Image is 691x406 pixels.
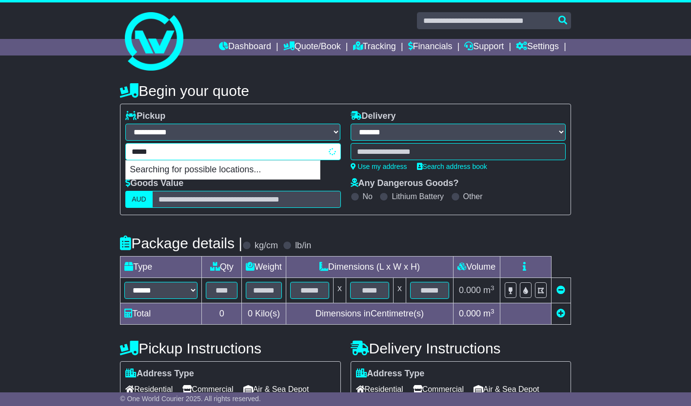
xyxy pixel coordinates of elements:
[202,257,242,278] td: Qty
[286,303,453,325] td: Dimensions in Centimetre(s)
[483,285,494,295] span: m
[248,309,253,318] span: 0
[120,257,202,278] td: Type
[351,340,571,356] h4: Delivery Instructions
[463,192,483,201] label: Other
[356,382,403,397] span: Residential
[556,285,565,295] a: Remove this item
[295,240,311,251] label: lb/in
[353,39,396,55] a: Tracking
[491,284,494,292] sup: 3
[126,161,320,179] p: Searching for possible locations...
[408,39,453,55] a: Financials
[459,285,481,295] span: 0.000
[413,382,464,397] span: Commercial
[483,309,494,318] span: m
[120,395,261,403] span: © One World Courier 2025. All rights reserved.
[491,308,494,315] sup: 3
[202,303,242,325] td: 0
[219,39,271,55] a: Dashboard
[363,192,373,201] label: No
[556,309,565,318] a: Add new item
[120,83,571,99] h4: Begin your quote
[453,257,500,278] td: Volume
[125,111,165,122] label: Pickup
[120,235,242,251] h4: Package details |
[356,369,425,379] label: Address Type
[125,382,173,397] span: Residential
[351,111,396,122] label: Delivery
[286,257,453,278] td: Dimensions (L x W x H)
[464,39,504,55] a: Support
[242,257,286,278] td: Weight
[417,163,487,170] a: Search address book
[120,303,202,325] td: Total
[474,382,539,397] span: Air & Sea Depot
[182,382,233,397] span: Commercial
[125,178,183,189] label: Goods Value
[516,39,559,55] a: Settings
[242,303,286,325] td: Kilo(s)
[393,278,406,303] td: x
[333,278,346,303] td: x
[283,39,341,55] a: Quote/Book
[459,309,481,318] span: 0.000
[255,240,278,251] label: kg/cm
[125,143,340,160] typeahead: Please provide city
[125,191,153,208] label: AUD
[351,178,459,189] label: Any Dangerous Goods?
[125,369,194,379] label: Address Type
[120,340,340,356] h4: Pickup Instructions
[351,163,407,170] a: Use my address
[243,382,309,397] span: Air & Sea Depot
[392,192,444,201] label: Lithium Battery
